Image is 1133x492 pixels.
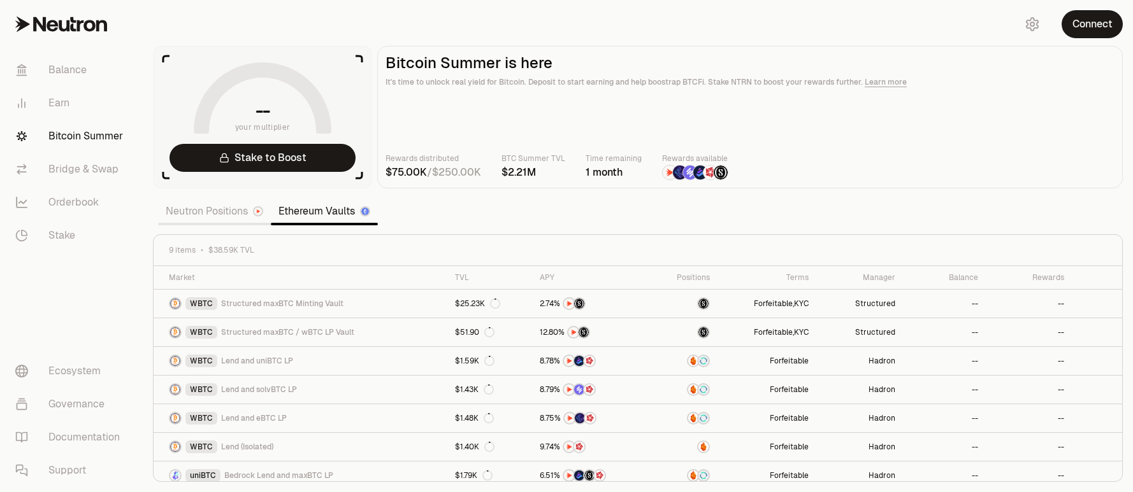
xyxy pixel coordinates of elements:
[271,199,378,224] a: Ethereum Vaults
[663,165,677,179] img: NTRN
[903,433,986,461] a: --
[386,165,481,180] div: /
[574,356,584,366] img: Bedrock Diamonds
[447,347,533,375] a: $1.59K
[698,384,709,395] img: Supervault
[386,54,1115,72] h2: Bitcoin Summer is here
[649,433,718,461] a: Amber
[224,470,333,481] span: Bedrock Lend and maxBTC LP
[688,413,698,423] img: Amber
[649,347,718,375] a: AmberSupervault
[824,272,896,283] div: Manager
[540,383,641,396] button: NTRNSolv PointsMars Fragments
[532,290,649,318] a: NTRNStructured Points
[532,461,649,489] a: NTRNBedrock DiamondsStructured PointsMars Fragments
[5,421,138,454] a: Documentation
[903,404,986,432] a: --
[532,376,649,404] a: NTRNSolv PointsMars Fragments
[718,404,816,432] a: Forfeitable
[235,121,291,134] span: your multiplier
[574,384,584,395] img: Solv Points
[816,347,904,375] a: Hadron
[564,470,574,481] img: NTRN
[698,413,709,423] img: Supervault
[986,376,1072,404] a: --
[586,152,642,165] p: Time remaining
[725,272,809,283] div: Terms
[208,245,254,255] span: $38.59K TVL
[754,299,793,309] button: Forfeitable
[657,412,710,425] button: AmberSupervault
[154,376,447,404] a: WBTC LogoWBTCLend and solvBTC LP
[688,470,698,481] img: Amber
[221,356,293,366] span: Lend and uniBTC LP
[540,440,641,453] button: NTRNMars Fragments
[185,383,217,396] div: WBTC
[903,318,986,346] a: --
[816,318,904,346] a: Structured
[256,101,270,121] h1: --
[185,440,217,453] div: WBTC
[170,470,180,481] img: uniBTC Logo
[221,442,273,452] span: Lend (Isolated)
[718,376,816,404] a: Forfeitable
[816,433,904,461] a: Hadron
[154,347,447,375] a: WBTC LogoWBTCLend and uniBTC LP
[584,356,595,366] img: Mars Fragments
[1062,10,1123,38] button: Connect
[564,384,574,395] img: NTRN
[564,299,574,309] img: NTRN
[816,290,904,318] a: Structured
[683,165,697,179] img: Solv Points
[455,442,494,452] div: $1.40K
[718,461,816,489] a: Forfeitable
[657,272,710,283] div: Positions
[5,355,138,388] a: Ecosystem
[754,327,809,337] span: ,
[169,245,196,255] span: 9 items
[221,299,343,309] span: Structured maxBTC Minting Vault
[158,199,271,224] a: Neutron Positions
[5,454,138,487] a: Support
[585,413,595,423] img: Mars Fragments
[698,356,709,366] img: Supervault
[595,470,605,481] img: Mars Fragments
[754,327,793,337] button: Forfeitable
[657,383,710,396] button: AmberSupervault
[447,290,533,318] a: $25.23K
[170,299,180,309] img: WBTC Logo
[903,347,986,375] a: --
[221,327,354,337] span: Structured maxBTC / wBTC LP Vault
[455,327,494,337] div: $51.90
[718,290,816,318] a: Forfeitable,KYC
[455,299,500,309] div: $25.23K
[532,404,649,432] a: NTRNEtherFi PointsMars Fragments
[649,318,718,346] a: maxBTC
[154,318,447,346] a: WBTC LogoWBTCStructured maxBTC / wBTC LP Vault
[564,442,574,452] img: NTRN
[185,469,220,482] div: uniBTC
[455,272,525,283] div: TVL
[770,470,809,481] button: Forfeitable
[455,470,493,481] div: $1.79K
[154,433,447,461] a: WBTC LogoWBTCLend (Isolated)
[361,207,369,215] img: Ethereum Logo
[986,347,1072,375] a: --
[386,76,1115,88] p: It's time to unlock real yield for Bitcoin. Deposit to start earning and help boostrap BTCFi. Sta...
[986,433,1072,461] a: --
[816,376,904,404] a: Hadron
[903,461,986,489] a: --
[386,152,481,165] p: Rewards distributed
[903,290,986,318] a: --
[455,384,494,395] div: $1.43K
[185,326,217,339] div: WBTC
[5,219,138,252] a: Stake
[662,152,728,165] p: Rewards available
[657,297,710,310] button: maxBTC
[657,326,710,339] button: maxBTC
[649,461,718,489] a: AmberSupervault
[540,297,641,310] button: NTRNStructured Points
[447,376,533,404] a: $1.43K
[154,461,447,489] a: uniBTC LogouniBTCBedrock Lend and maxBTC LP
[903,376,986,404] a: --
